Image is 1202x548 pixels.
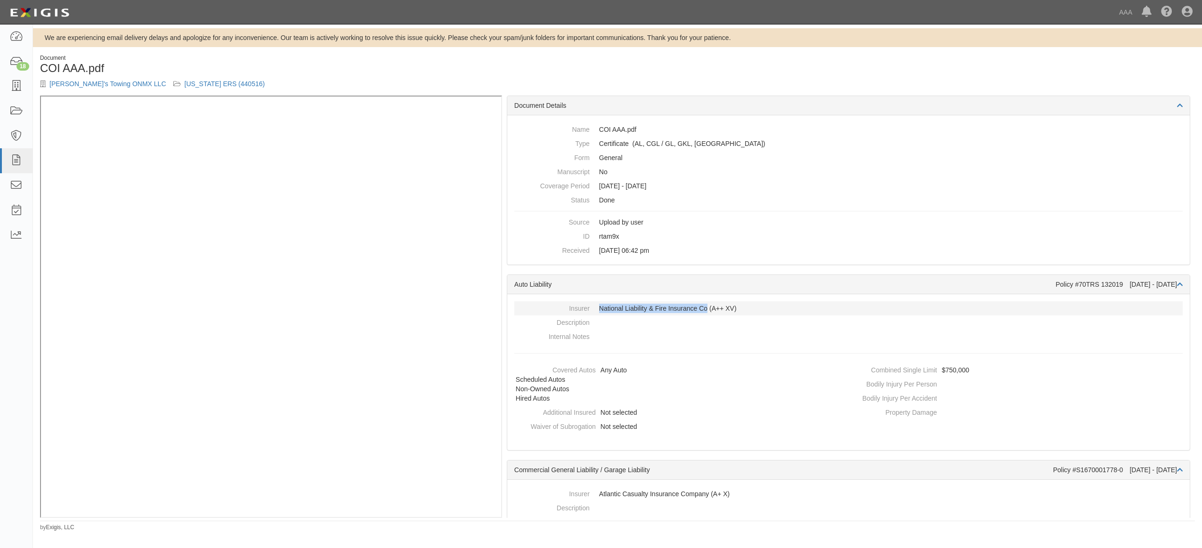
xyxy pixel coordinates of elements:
[852,363,1186,377] dd: $750,000
[49,80,166,88] a: [PERSON_NAME]'s Towing ONMX LLC
[514,193,590,205] dt: Status
[514,179,1183,193] dd: [DATE] - [DATE]
[1114,3,1137,22] a: AAA
[514,515,590,527] dt: Internal Notes
[514,137,1183,151] dd: Auto Liability Commercial General Liability / Garage Liability Garage Keepers Liability On-Hook
[511,405,596,417] dt: Additional Insured
[1053,465,1183,475] div: Policy #S1670001778-0 [DATE] - [DATE]
[514,179,590,191] dt: Coverage Period
[514,229,590,241] dt: ID
[514,215,1183,229] dd: Upload by user
[514,501,590,513] dt: Description
[514,151,1183,165] dd: General
[514,122,1183,137] dd: COI AAA.pdf
[514,165,1183,179] dd: No
[514,465,1053,475] div: Commercial General Liability / Garage Liability
[1056,280,1183,289] div: Policy #70TRS 132019 [DATE] - [DATE]
[46,524,74,531] a: Exigis, LLC
[514,487,1183,501] dd: Atlantic Casualty Insurance Company (A+ X)
[514,487,590,499] dt: Insurer
[7,4,72,21] img: logo-5460c22ac91f19d4615b14bd174203de0afe785f0fc80cf4dbbc73dc1793850b.png
[1161,7,1172,18] i: Help Center - Complianz
[514,280,1056,289] div: Auto Liability
[511,405,845,419] dd: Not selected
[507,96,1190,115] div: Document Details
[514,215,590,227] dt: Source
[40,524,74,532] small: by
[511,419,845,434] dd: Not selected
[514,229,1183,243] dd: rtam9x
[511,363,596,375] dt: Covered Autos
[16,62,29,71] div: 18
[511,363,845,405] dd: Any Auto, Scheduled Autos, Non-Owned Autos, Hired Autos
[514,301,1183,315] dd: National Liability & Fire Insurance Co (A++ XV)
[40,62,610,74] h1: COI AAA.pdf
[514,301,590,313] dt: Insurer
[852,377,937,389] dt: Bodily Injury Per Person
[514,330,590,341] dt: Internal Notes
[511,419,596,431] dt: Waiver of Subrogation
[514,243,1183,258] dd: [DATE] 06:42 pm
[514,165,590,177] dt: Manuscript
[514,193,1183,207] dd: Done
[852,405,937,417] dt: Property Damage
[514,315,590,327] dt: Description
[514,122,590,134] dt: Name
[40,54,610,62] div: Document
[514,137,590,148] dt: Type
[514,151,590,162] dt: Form
[514,243,590,255] dt: Received
[852,391,937,403] dt: Bodily Injury Per Accident
[33,33,1202,42] div: We are experiencing email delivery delays and apologize for any inconvenience. Our team is active...
[852,363,937,375] dt: Combined Single Limit
[185,80,265,88] a: [US_STATE] ERS (440516)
